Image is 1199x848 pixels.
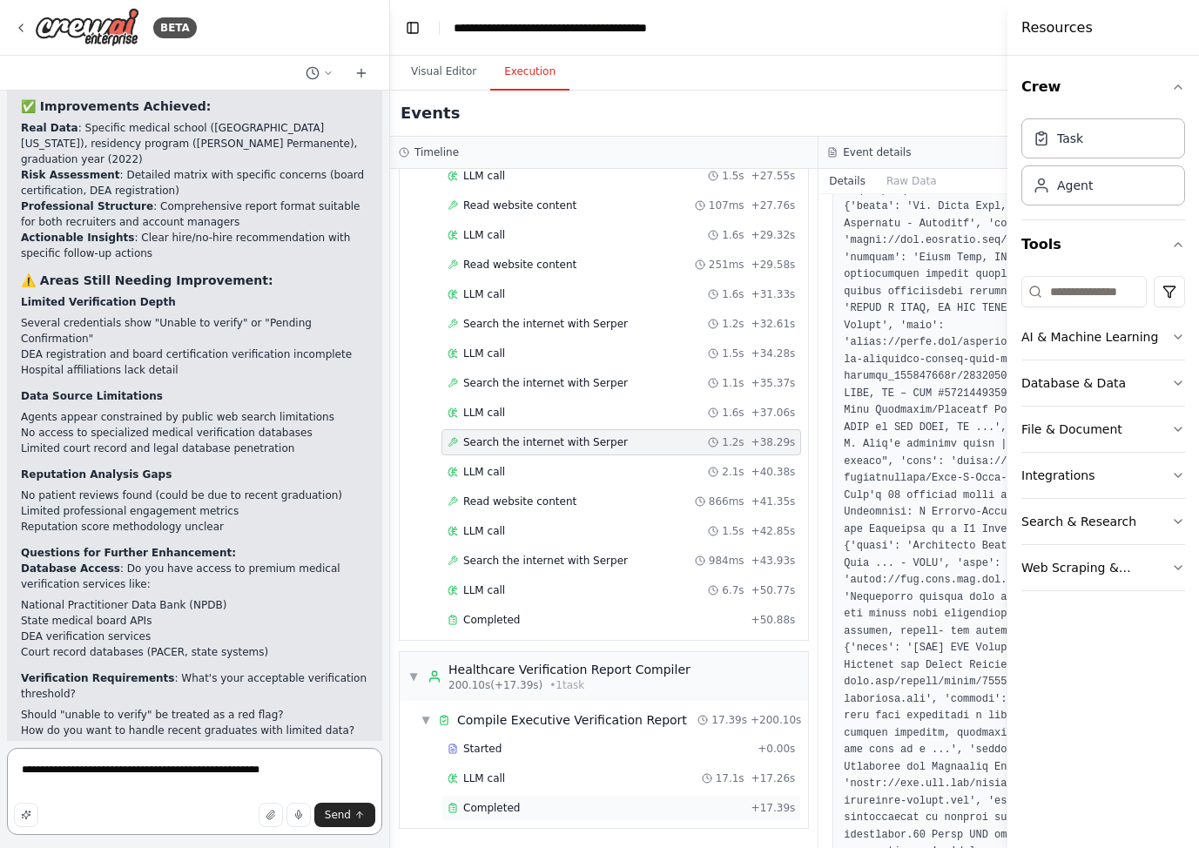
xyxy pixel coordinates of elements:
[1021,545,1185,590] button: Web Scraping & Browsing
[21,199,368,230] li: : Comprehensive report format suitable for both recruiters and account managers
[1021,360,1185,406] button: Database & Data
[21,562,120,575] strong: Database Access
[463,613,520,627] span: Completed
[21,409,368,425] li: Agents appear constrained by public web search limitations
[21,670,368,702] p: : What's your acceptable verification threshold?
[259,803,283,827] button: Upload files
[448,661,690,678] div: Healthcare Verification Report Compiler
[299,63,340,84] button: Switch to previous chat
[463,495,576,508] span: Read website content
[325,808,351,822] span: Send
[463,801,520,815] span: Completed
[751,713,801,727] span: + 200.10s
[722,435,744,449] span: 1.2s
[414,145,459,159] h3: Timeline
[722,347,744,360] span: 1.5s
[1021,467,1095,484] div: Integrations
[463,199,576,212] span: Read website content
[401,101,460,125] h2: Events
[722,317,744,331] span: 1.2s
[876,169,947,193] button: Raw Data
[21,547,236,559] strong: Questions for Further Enhancement:
[709,554,744,568] span: 984ms
[463,554,628,568] span: Search the internet with Serper
[709,199,744,212] span: 107ms
[21,167,368,199] li: : Detailed matrix with specific concerns (board certification, DEA registration)
[1021,328,1158,346] div: AI & Machine Learning
[463,435,628,449] span: Search the internet with Serper
[21,120,368,167] li: : Specific medical school ([GEOGRAPHIC_DATA][US_STATE]), residency program ([PERSON_NAME] Permane...
[21,99,211,113] strong: ✅ Improvements Achieved:
[463,258,576,272] span: Read website content
[14,803,38,827] button: Improve this prompt
[454,19,650,37] nav: breadcrumb
[408,670,419,683] span: ▼
[463,169,505,183] span: LLM call
[751,317,796,331] span: + 32.61s
[463,228,505,242] span: LLM call
[21,232,134,244] strong: Actionable Insights
[722,524,744,538] span: 1.5s
[751,228,796,242] span: + 29.32s
[21,296,176,308] strong: Limited Verification Depth
[21,347,368,362] li: DEA registration and board certification verification incomplete
[463,317,628,331] span: Search the internet with Serper
[1021,453,1185,498] button: Integrations
[1021,63,1185,111] button: Crew
[463,406,505,420] span: LLM call
[21,613,368,629] li: State medical board APIs
[751,465,796,479] span: + 40.38s
[751,771,796,785] span: + 17.26s
[21,629,368,644] li: DEA verification services
[463,465,505,479] span: LLM call
[722,228,744,242] span: 1.6s
[21,503,368,519] li: Limited professional engagement metrics
[490,54,569,91] button: Execution
[448,678,542,692] span: 200.10s (+17.39s)
[286,803,311,827] button: Click to speak your automation idea
[1021,111,1185,219] div: Crew
[722,169,744,183] span: 1.5s
[1021,220,1185,269] button: Tools
[21,468,172,481] strong: Reputation Analysis Gaps
[21,519,368,535] li: Reputation score methodology unclear
[421,713,431,727] span: ▼
[549,678,584,692] span: • 1 task
[463,287,505,301] span: LLM call
[1021,407,1185,452] button: File & Document
[401,16,425,40] button: Hide left sidebar
[21,122,78,134] strong: Real Data
[21,390,163,402] strong: Data Source Limitations
[463,771,505,785] span: LLM call
[463,376,628,390] span: Search the internet with Serper
[711,713,747,727] span: 17.39s
[21,707,368,723] li: Should "unable to verify" be treated as a red flag?
[1021,374,1126,392] div: Database & Data
[21,488,368,503] li: No patient reviews found (could be due to recent graduation)
[463,524,505,538] span: LLM call
[722,583,744,597] span: 6.7s
[457,711,687,729] span: Compile Executive Verification Report
[818,169,876,193] button: Details
[722,376,744,390] span: 1.1s
[1021,559,1171,576] div: Web Scraping & Browsing
[347,63,375,84] button: Start a new chat
[716,771,744,785] span: 17.1s
[21,200,153,212] strong: Professional Structure
[1057,130,1083,147] div: Task
[751,801,796,815] span: + 17.39s
[1021,421,1122,438] div: File & Document
[21,644,368,660] li: Court record databases (PACER, state systems)
[21,425,368,441] li: No access to specialized medical verification databases
[751,406,796,420] span: + 37.06s
[751,435,796,449] span: + 38.29s
[709,258,744,272] span: 251ms
[21,597,368,613] li: National Practitioner Data Bank (NPDB)
[722,465,744,479] span: 2.1s
[397,54,490,91] button: Visual Editor
[1057,177,1093,194] div: Agent
[751,376,796,390] span: + 35.37s
[843,145,911,159] h3: Event details
[722,287,744,301] span: 1.6s
[21,362,368,378] li: Hospital affiliations lack detail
